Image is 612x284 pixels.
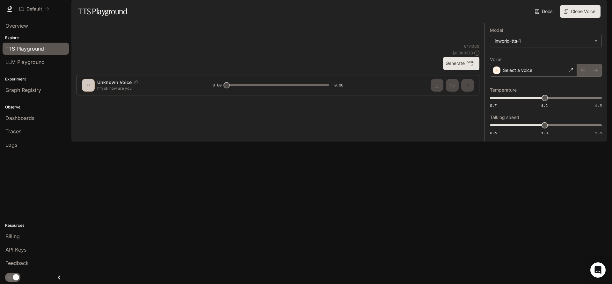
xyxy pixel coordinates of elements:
p: CTRL + [467,60,477,64]
a: Docs [534,5,555,18]
p: ⏎ [467,60,477,67]
div: inworld-tts-1 [490,35,601,47]
span: 1.0 [541,130,548,135]
p: Voice [490,57,501,62]
p: Select a voice [503,67,532,73]
span: 0.7 [490,103,497,108]
p: Talking speed [490,115,519,120]
button: GenerateCTRL +⏎ [443,57,479,70]
h1: TTS Playground [78,5,127,18]
button: Clone Voice [560,5,601,18]
span: 1.1 [541,103,548,108]
p: Temperature [490,88,517,92]
p: Model [490,28,503,32]
div: inworld-tts-1 [495,38,591,44]
p: $ 0.000320 [452,50,473,56]
span: 0.5 [490,130,497,135]
button: All workspaces [17,3,52,15]
span: 1.5 [595,103,602,108]
p: Default [26,6,42,12]
p: 64 / 1000 [464,44,479,49]
span: 1.5 [595,130,602,135]
div: Open Intercom Messenger [590,262,606,278]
